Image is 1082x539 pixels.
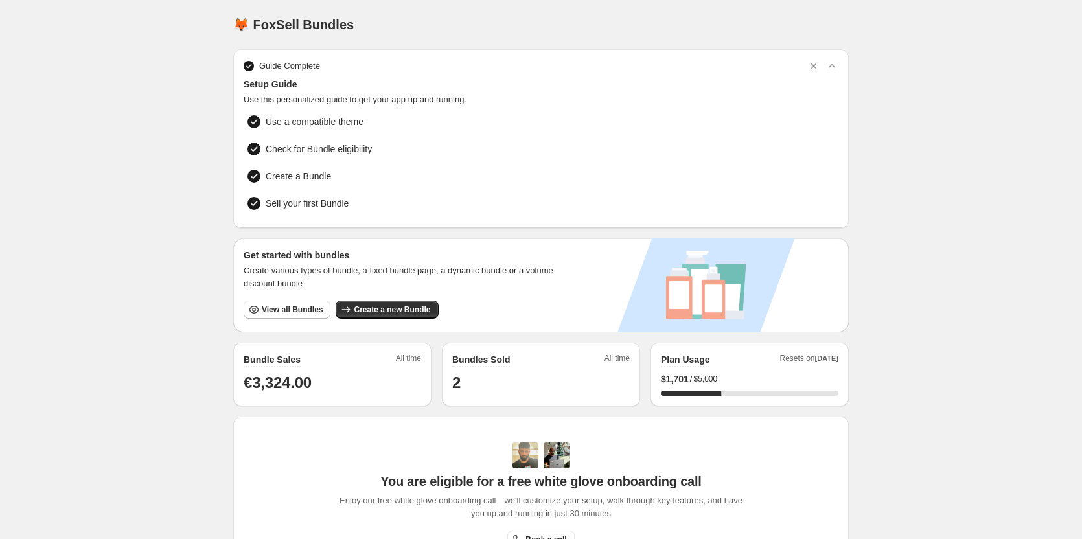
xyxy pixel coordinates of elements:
h1: 2 [452,373,630,393]
span: Sell your first Bundle [266,197,349,210]
img: Prakhar [544,442,570,468]
span: [DATE] [815,354,838,362]
span: Use a compatible theme [266,115,363,128]
span: $ 1,701 [661,373,689,385]
h2: Bundles Sold [452,353,510,366]
span: Create various types of bundle, a fixed bundle page, a dynamic bundle or a volume discount bundle [244,264,566,290]
h2: Bundle Sales [244,353,301,366]
span: All time [396,353,421,367]
span: Enjoy our free white glove onboarding call—we'll customize your setup, walk through key features,... [333,494,750,520]
span: View all Bundles [262,304,323,315]
span: Create a Bundle [266,170,331,183]
span: Create a new Bundle [354,304,430,315]
span: Resets on [780,353,839,367]
span: Use this personalized guide to get your app up and running. [244,93,838,106]
span: Setup Guide [244,78,838,91]
h2: Plan Usage [661,353,709,366]
span: Guide Complete [259,60,320,73]
span: Check for Bundle eligibility [266,143,372,155]
img: Adi [512,442,538,468]
span: All time [604,353,630,367]
span: $5,000 [693,374,717,384]
button: Create a new Bundle [336,301,438,319]
div: / [661,373,838,385]
span: You are eligible for a free white glove onboarding call [380,474,701,489]
h1: 🦊 FoxSell Bundles [233,17,354,32]
button: View all Bundles [244,301,330,319]
h3: Get started with bundles [244,249,566,262]
h1: €3,324.00 [244,373,421,393]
